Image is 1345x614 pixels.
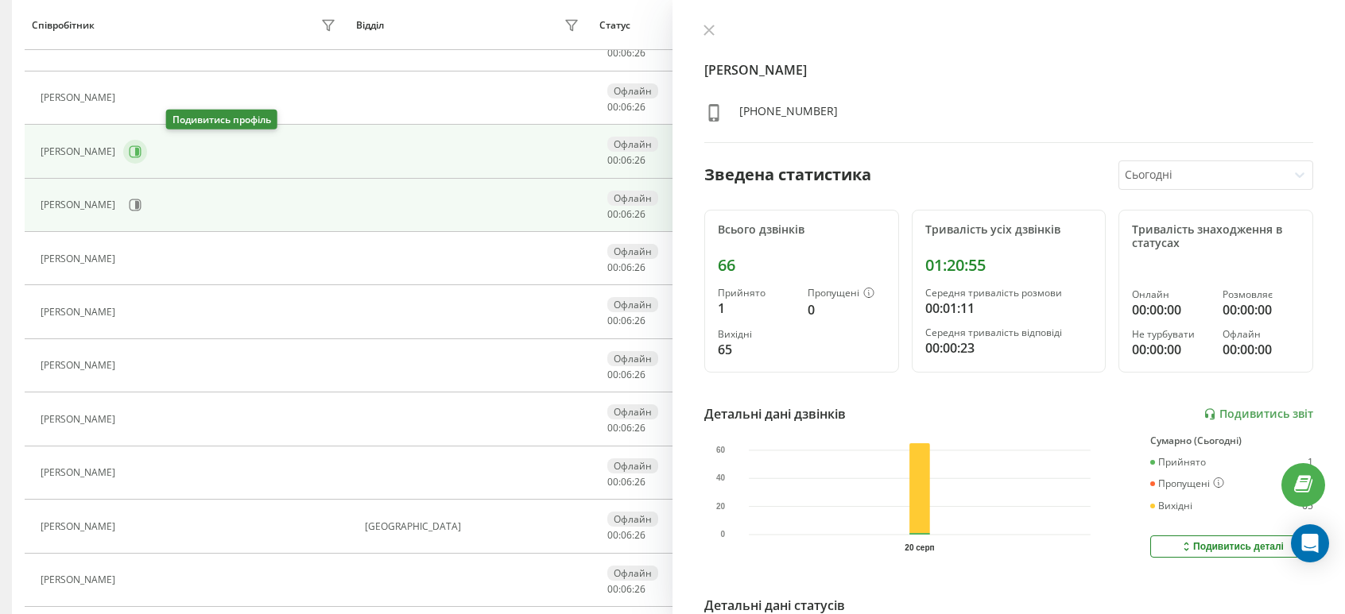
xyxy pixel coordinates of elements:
div: Сумарно (Сьогодні) [1150,435,1313,446]
span: 26 [634,528,645,542]
span: 00 [607,475,618,488]
div: Офлайн [607,244,658,259]
div: [PERSON_NAME] [41,307,119,318]
div: Офлайн [607,351,658,366]
div: 65 [718,340,795,359]
div: Зведена статистика [704,163,871,187]
div: Статус [599,20,630,31]
div: : : [607,584,645,595]
div: : : [607,477,645,488]
div: Офлайн [607,566,658,581]
div: : : [607,369,645,380]
span: 06 [621,528,632,542]
div: [PERSON_NAME] [41,574,119,585]
div: Пропущені [1150,477,1224,490]
div: Розмовляє [1223,289,1300,300]
span: 06 [621,153,632,167]
div: 65 [1302,500,1313,512]
div: [GEOGRAPHIC_DATA] [365,521,583,532]
div: 00:00:00 [1132,340,1209,359]
div: Офлайн [607,191,658,206]
div: [PERSON_NAME] [41,199,119,210]
div: : : [607,48,645,59]
div: [PERSON_NAME] [41,146,119,157]
div: [PERSON_NAME] [41,414,119,425]
span: 06 [621,207,632,221]
div: Пропущені [808,288,885,300]
button: Подивитись деталі [1150,535,1313,558]
span: 26 [634,261,645,274]
div: [PERSON_NAME] [41,39,119,50]
div: Офлайн [607,512,658,527]
span: 26 [634,314,645,327]
span: 06 [621,261,632,274]
div: Офлайн [607,458,658,473]
div: : : [607,102,645,113]
div: [PERSON_NAME] [41,92,119,103]
div: [PERSON_NAME] [41,467,119,478]
div: : : [607,262,645,273]
div: 00:00:00 [1223,300,1300,319]
span: 00 [607,153,618,167]
span: 26 [634,475,645,488]
text: 40 [716,474,726,483]
div: : : [607,155,645,166]
div: Офлайн [607,137,658,152]
div: Open Intercom Messenger [1291,524,1329,562]
span: 00 [607,421,618,434]
div: Офлайн [607,404,658,419]
span: 06 [621,46,632,60]
div: [PHONE_NUMBER] [739,103,838,126]
div: Вихідні [718,329,795,340]
span: 00 [607,314,618,327]
span: 26 [634,100,645,114]
div: Подивитись деталі [1180,540,1284,553]
div: 1 [1308,457,1313,468]
span: 06 [621,368,632,381]
span: 00 [607,582,618,596]
span: 06 [621,582,632,596]
div: 00:00:00 [1223,340,1300,359]
div: Детальні дані дзвінків [704,404,846,423]
span: 26 [634,421,645,434]
text: 60 [716,446,726,454]
span: 26 [634,153,645,167]
div: 00:00:00 [1132,300,1209,319]
div: 01:20:55 [925,256,1093,275]
h4: [PERSON_NAME] [704,60,1313,79]
div: : : [607,423,645,434]
span: 26 [634,582,645,596]
div: Подивитись профіль [166,110,277,129]
span: 00 [607,207,618,221]
span: 00 [607,100,618,114]
span: 06 [621,100,632,114]
div: Онлайн [1132,289,1209,300]
span: 00 [607,368,618,381]
div: 00:00:23 [925,338,1093,357]
div: 1 [718,299,795,318]
div: Співробітник [32,20,95,31]
div: [PERSON_NAME] [41,521,119,532]
div: : : [607,315,645,326]
div: Офлайн [607,297,658,312]
div: Не турбувати [1132,329,1209,340]
a: Подивитись звіт [1204,407,1313,421]
div: Тривалість знаходження в статусах [1132,223,1300,250]
div: 00:01:11 [925,299,1093,318]
div: Прийнято [1150,457,1206,468]
div: Середня тривалість відповіді [925,327,1093,338]
span: 26 [634,368,645,381]
span: 06 [621,421,632,434]
text: 0 [721,531,726,539]
div: : : [607,209,645,220]
span: 06 [621,314,632,327]
span: 26 [634,207,645,221]
div: Відділ [356,20,384,31]
div: [PERSON_NAME] [41,360,119,371]
span: 00 [607,46,618,60]
div: Вихідні [1150,500,1192,512]
div: Офлайн [607,83,658,98]
div: Середня тривалість розмови [925,288,1093,299]
div: 66 [718,256,886,275]
div: Офлайн [1223,329,1300,340]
